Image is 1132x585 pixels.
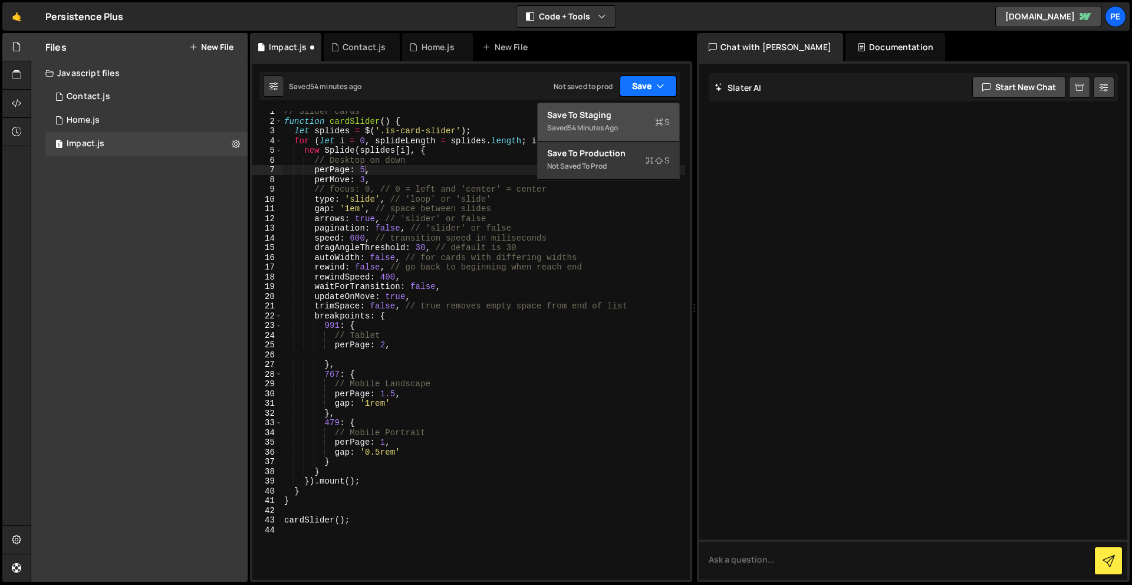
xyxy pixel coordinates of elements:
[55,140,62,150] span: 1
[252,350,282,360] div: 26
[252,515,282,525] div: 43
[310,81,361,91] div: 54 minutes ago
[45,41,67,54] h2: Files
[252,165,282,175] div: 7
[547,147,670,159] div: Save to Production
[845,33,945,61] div: Documentation
[646,155,670,166] span: S
[252,448,282,458] div: 36
[252,234,282,244] div: 14
[45,132,248,156] div: 16929/46615.js
[252,146,282,156] div: 5
[252,340,282,350] div: 25
[252,496,282,506] div: 41
[252,525,282,535] div: 44
[252,117,282,127] div: 2
[252,418,282,428] div: 33
[252,185,282,195] div: 9
[45,9,124,24] div: Persistence Plus
[620,75,677,97] button: Save
[252,195,282,205] div: 10
[547,109,670,121] div: Save to Staging
[995,6,1101,27] a: [DOMAIN_NAME]
[252,301,282,311] div: 21
[67,115,100,126] div: Home.js
[252,224,282,234] div: 13
[554,81,613,91] div: Not saved to prod
[252,311,282,321] div: 22
[538,103,679,142] button: Save to StagingS Saved54 minutes ago
[538,142,679,180] button: Save to ProductionS Not saved to prod
[252,379,282,389] div: 29
[482,41,532,53] div: New File
[31,61,248,85] div: Javascript files
[252,126,282,136] div: 3
[252,399,282,409] div: 31
[252,506,282,516] div: 42
[252,457,282,467] div: 37
[252,253,282,263] div: 16
[252,272,282,282] div: 18
[547,159,670,173] div: Not saved to prod
[547,121,670,135] div: Saved
[252,487,282,497] div: 40
[252,321,282,331] div: 23
[252,243,282,253] div: 15
[343,41,386,53] div: Contact.js
[252,360,282,370] div: 27
[568,123,618,133] div: 54 minutes ago
[252,476,282,487] div: 39
[252,292,282,302] div: 20
[252,214,282,224] div: 12
[252,262,282,272] div: 17
[269,41,307,53] div: Impact.js
[715,82,762,93] h2: Slater AI
[252,409,282,419] div: 32
[655,116,670,128] span: S
[252,331,282,341] div: 24
[45,85,248,109] div: 16929/46413.js
[252,467,282,477] div: 38
[189,42,233,52] button: New File
[422,41,455,53] div: Home.js
[252,136,282,146] div: 4
[252,389,282,399] div: 30
[252,282,282,292] div: 19
[252,370,282,380] div: 28
[252,175,282,185] div: 8
[45,109,248,132] div: 16929/46361.js
[516,6,616,27] button: Code + Tools
[252,428,282,438] div: 34
[2,2,31,31] a: 🤙
[252,107,282,117] div: 1
[972,77,1066,98] button: Start new chat
[1105,6,1126,27] a: Pe
[252,204,282,214] div: 11
[252,156,282,166] div: 6
[697,33,843,61] div: Chat with [PERSON_NAME]
[289,81,361,91] div: Saved
[252,438,282,448] div: 35
[67,91,110,102] div: Contact.js
[67,139,104,149] div: Impact.js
